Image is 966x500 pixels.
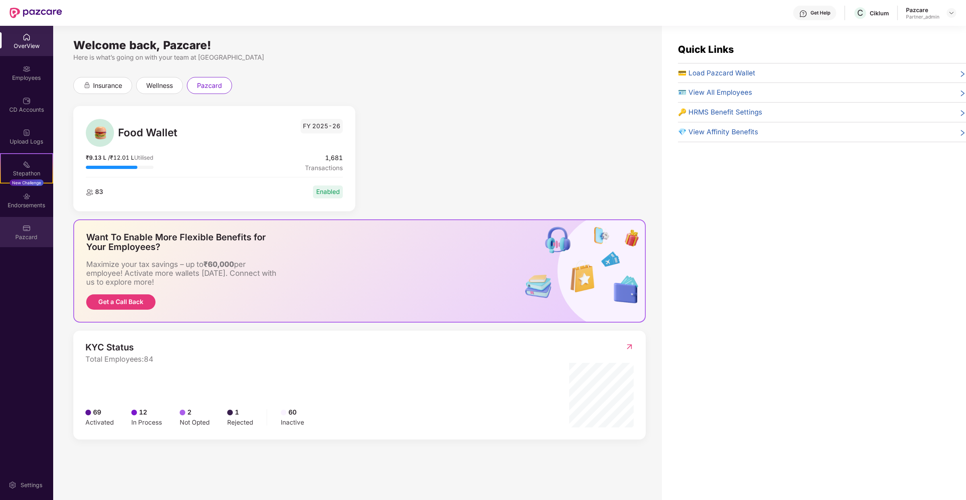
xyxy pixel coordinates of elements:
button: Get a Call Back [86,294,155,310]
span: C [857,8,863,18]
span: 69 [93,407,101,417]
div: Inactive [281,418,304,427]
div: Stepathon [1,169,52,177]
img: Food Wallet [90,123,110,143]
div: Partner_admin [906,14,939,20]
span: right [959,69,966,79]
img: svg+xml;base64,PHN2ZyBpZD0iRW1wbG95ZWVzIiB4bWxucz0iaHR0cDovL3d3dy53My5vcmcvMjAwMC9zdmciIHdpZHRoPS... [23,65,31,73]
img: svg+xml;base64,PHN2ZyBpZD0iVXBsb2FkX0xvZ3MiIGRhdGEtbmFtZT0iVXBsb2FkIExvZ3MiIHhtbG5zPSJodHRwOi8vd3... [23,129,31,137]
span: 83 [93,188,103,196]
div: Pazcare [906,6,939,14]
div: Get Help [811,10,830,16]
span: 60 [288,407,296,417]
span: right [959,108,966,118]
span: 🪪 View All Employees [678,87,752,98]
div: Settings [18,481,45,489]
img: svg+xml;base64,PHN2ZyBpZD0iSGVscC0zMngzMiIgeG1sbnM9Imh0dHA6Ly93d3cudzMub3JnLzIwMDAvc3ZnIiB3aWR0aD... [799,10,807,18]
span: Food Wallet [118,125,208,141]
div: New Challenge [10,179,44,186]
img: benefitsIcon [520,220,645,322]
div: Want To Enable More Flexible Benefits for Your Employees? [86,232,288,252]
img: svg+xml;base64,PHN2ZyBpZD0iUGF6Y2FyZCIgeG1sbnM9Imh0dHA6Ly93d3cudzMub3JnLzIwMDAvc3ZnIiB3aWR0aD0iMj... [23,224,31,232]
div: Rejected [227,418,253,427]
span: 💳 Load Pazcard Wallet [678,68,755,79]
div: Here is what’s going on with your team at [GEOGRAPHIC_DATA] [73,52,646,62]
img: employeeIcon [86,189,93,196]
span: 2 [187,407,191,417]
div: Not Opted [180,418,209,427]
img: svg+xml;base64,PHN2ZyBpZD0iSG9tZSIgeG1sbnM9Imh0dHA6Ly93d3cudzMub3JnLzIwMDAvc3ZnIiB3aWR0aD0iMjAiIG... [23,33,31,41]
span: ₹9.13 L [86,154,108,161]
img: svg+xml;base64,PHN2ZyBpZD0iRHJvcGRvd24tMzJ4MzIiIHhtbG5zPSJodHRwOi8vd3d3LnczLm9yZy8yMDAwL3N2ZyIgd2... [948,10,955,16]
span: 1 [235,407,239,417]
span: Transactions [305,163,343,173]
div: In Process [131,418,162,427]
div: Activated [85,418,114,427]
div: Maximize your tax savings – up to per employee! Activate more wallets [DATE]. Connect with us to ... [86,260,280,286]
b: ₹60,000 [203,260,234,269]
span: KYC Status [85,343,153,352]
span: pazcard [197,81,222,91]
span: 💎 View Affinity Benefits [678,127,758,137]
span: right [959,128,966,137]
span: Quick Links [678,44,734,55]
img: svg+xml;base64,PHN2ZyBpZD0iU2V0dGluZy0yMHgyMCIgeG1sbnM9Imh0dHA6Ly93d3cudzMub3JnLzIwMDAvc3ZnIiB3aW... [8,481,17,489]
span: FY 2025-26 [301,119,343,134]
span: 12 [139,407,147,417]
div: animation [83,81,91,89]
img: RedirectIcon [625,343,634,351]
img: svg+xml;base64,PHN2ZyBpZD0iQ0RfQWNjb3VudHMiIGRhdGEtbmFtZT0iQ0QgQWNjb3VudHMiIHhtbG5zPSJodHRwOi8vd3... [23,97,31,105]
img: svg+xml;base64,PHN2ZyB4bWxucz0iaHR0cDovL3d3dy53My5vcmcvMjAwMC9zdmciIHdpZHRoPSIyMSIgaGVpZ2h0PSIyMC... [23,160,31,169]
div: Welcome back, Pazcare! [73,42,646,48]
div: Ciklum [870,9,889,17]
span: Utilised [134,154,153,161]
img: svg+xml;base64,PHN2ZyBpZD0iRW5kb3JzZW1lbnRzIiB4bWxucz0iaHR0cDovL3d3dy53My5vcmcvMjAwMC9zdmciIHdpZH... [23,192,31,200]
span: wellness [146,81,173,91]
img: New Pazcare Logo [10,8,62,18]
span: 🔑 HRMS Benefit Settings [678,107,762,118]
span: 1,681 [305,153,343,163]
span: insurance [93,81,122,91]
span: / ₹12.01 L [108,154,134,161]
span: right [959,89,966,98]
div: Enabled [313,185,343,198]
span: Total Employees: 84 [85,356,153,363]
